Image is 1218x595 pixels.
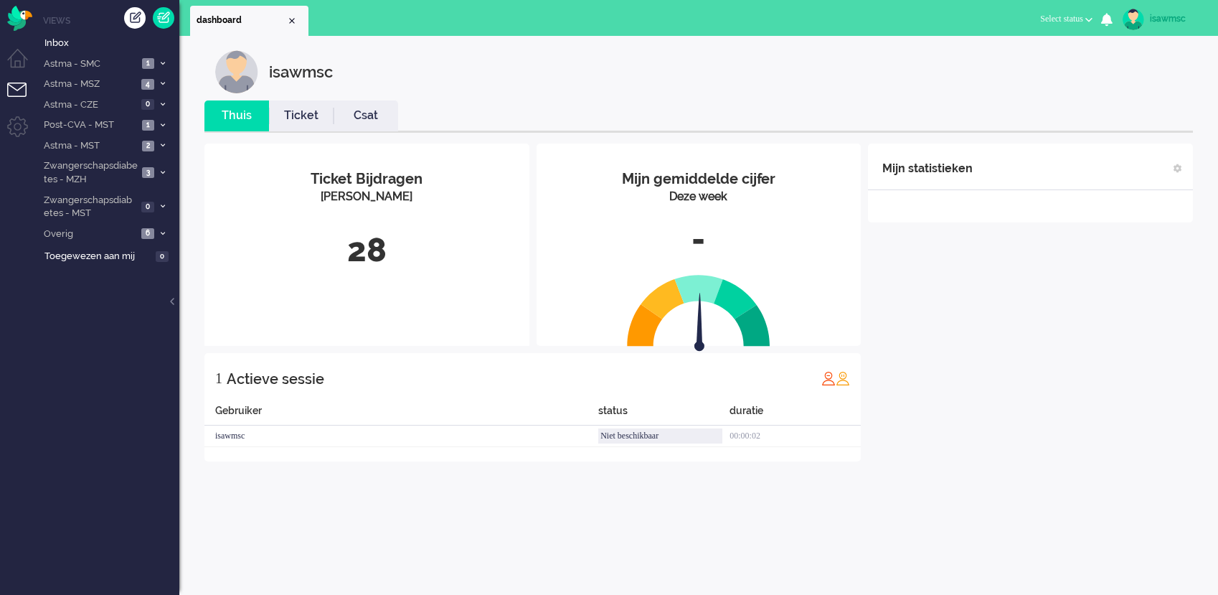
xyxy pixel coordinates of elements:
span: Select status [1040,14,1083,24]
span: Astma - CZE [42,98,137,112]
div: Close tab [286,15,298,27]
div: isawmsc [269,50,333,93]
div: status [598,403,730,426]
img: avatar [1123,9,1144,30]
li: Thuis [204,100,269,131]
span: Astma - MSZ [42,78,137,91]
div: Ticket Bijdragen [215,169,519,189]
a: Thuis [204,108,269,124]
span: 2 [142,141,154,151]
button: Select status [1031,9,1101,29]
span: 6 [141,228,154,239]
div: Deze week [547,189,851,205]
img: arrow.svg [669,293,730,355]
span: 1 [142,120,154,131]
div: [PERSON_NAME] [215,189,519,205]
li: Views [43,14,179,27]
li: Admin menu [7,116,39,149]
img: flow_omnibird.svg [7,6,32,31]
div: - [547,216,851,263]
span: 0 [141,202,154,212]
li: Csat [334,100,398,131]
span: Zwangerschapsdiabetes - MST [42,194,137,220]
li: Dashboard menu [7,49,39,81]
div: Actieve sessie [227,365,324,393]
li: Select status [1031,4,1101,36]
span: 0 [156,251,169,262]
div: Gebruiker [204,403,598,426]
span: Astma - MST [42,139,138,153]
img: semi_circle.svg [627,274,770,347]
span: 0 [141,99,154,110]
a: isawmsc [1120,9,1204,30]
a: Omnidesk [7,9,32,20]
div: 00:00:02 [730,426,861,447]
span: 3 [142,167,154,178]
li: Tickets menu [7,83,39,115]
div: isawmsc [1150,11,1204,26]
div: isawmsc [204,426,598,447]
span: Zwangerschapsdiabetes - MZH [42,159,138,186]
li: Ticket [269,100,334,131]
span: 4 [141,79,154,90]
a: Inbox [42,34,179,50]
span: Astma - SMC [42,57,138,71]
div: Creëer ticket [124,7,146,29]
span: Inbox [44,37,179,50]
div: Niet beschikbaar [598,428,722,444]
span: Post-CVA - MST [42,118,138,132]
div: 28 [215,227,519,274]
div: Mijn statistieken [882,154,973,183]
a: Toegewezen aan mij 0 [42,248,179,263]
div: duratie [730,403,861,426]
li: Dashboard [190,6,308,36]
span: Toegewezen aan mij [44,250,151,263]
span: 1 [142,58,154,69]
span: Overig [42,228,137,241]
div: Mijn gemiddelde cijfer [547,169,851,189]
a: Ticket [269,108,334,124]
span: dashboard [197,14,286,27]
div: 1 [215,364,222,393]
a: Csat [334,108,398,124]
a: Quick Ticket [153,7,174,29]
img: profile_orange.svg [836,371,850,385]
img: customer.svg [215,50,258,93]
img: profile_red.svg [821,371,836,385]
